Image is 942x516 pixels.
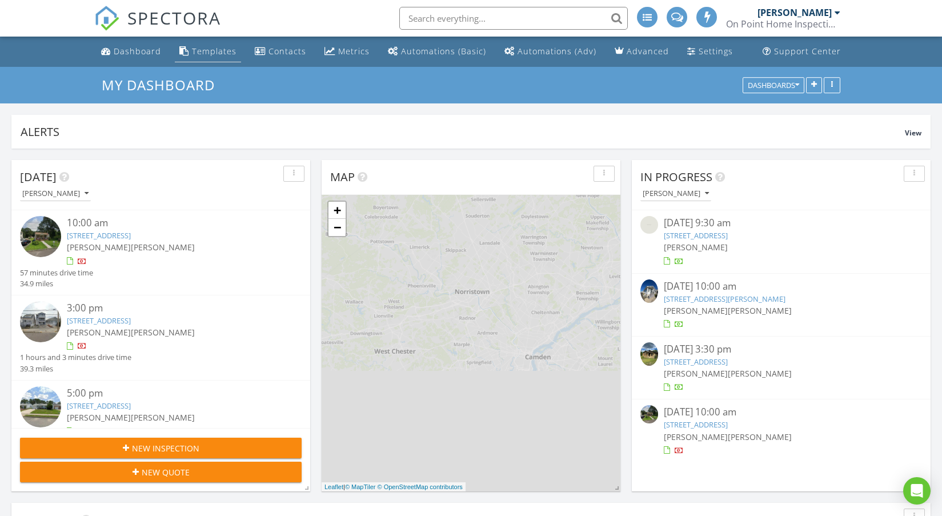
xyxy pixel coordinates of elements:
div: [PERSON_NAME] [22,190,89,198]
div: Open Intercom Messenger [903,477,931,505]
a: Templates [175,41,241,62]
a: [STREET_ADDRESS] [67,315,131,326]
a: [STREET_ADDRESS][PERSON_NAME] [664,294,785,304]
img: The Best Home Inspection Software - Spectora [94,6,119,31]
a: 3:00 pm [STREET_ADDRESS] [PERSON_NAME][PERSON_NAME] 1 hours and 3 minutes drive time 39.3 miles [20,301,302,374]
span: New Quote [142,466,190,478]
a: My Dashboard [102,75,225,94]
div: Settings [699,46,733,57]
span: [PERSON_NAME] [664,242,728,253]
div: Advanced [627,46,669,57]
span: New Inspection [132,442,199,454]
span: View [905,128,921,138]
img: 9325060%2Fcover_photos%2Fb3wqIUJKZIzaaNkMLCXj%2Fsmall.jpeg [640,342,658,366]
div: 3:00 pm [67,301,278,315]
div: Automations (Basic) [401,46,486,57]
a: © OpenStreetMap contributors [378,483,463,490]
a: [STREET_ADDRESS] [664,357,728,367]
span: SPECTORA [127,6,221,30]
a: Dashboard [97,41,166,62]
div: [PERSON_NAME] [757,7,832,18]
a: [STREET_ADDRESS] [664,230,728,241]
button: [PERSON_NAME] [640,186,711,202]
span: [PERSON_NAME] [728,368,792,379]
span: Map [330,169,355,185]
a: Advanced [610,41,674,62]
div: Automations (Adv) [518,46,596,57]
div: 10:00 am [67,216,278,230]
a: Support Center [758,41,845,62]
span: [DATE] [20,169,57,185]
div: Contacts [268,46,306,57]
div: Dashboard [114,46,161,57]
a: Metrics [320,41,374,62]
div: | [322,482,466,492]
div: [DATE] 9:30 am [664,216,899,230]
a: [STREET_ADDRESS] [67,401,131,411]
a: [DATE] 10:00 am [STREET_ADDRESS] [PERSON_NAME][PERSON_NAME] [640,405,922,456]
div: Metrics [338,46,370,57]
a: [STREET_ADDRESS] [67,230,131,241]
div: 34.9 miles [20,278,93,289]
a: SPECTORA [94,15,221,39]
a: 5:00 pm [STREET_ADDRESS] [PERSON_NAME][PERSON_NAME] 23 minutes drive time 12.3 miles [20,386,302,459]
div: [PERSON_NAME] [643,190,709,198]
div: Templates [192,46,236,57]
div: [DATE] 3:30 pm [664,342,899,357]
a: © MapTiler [345,483,376,490]
a: 10:00 am [STREET_ADDRESS] [PERSON_NAME][PERSON_NAME] 57 minutes drive time 34.9 miles [20,216,302,289]
div: [DATE] 10:00 am [664,405,899,419]
span: [PERSON_NAME] [664,431,728,442]
img: streetview [640,405,658,423]
img: streetview [20,216,61,257]
img: streetview [20,386,61,427]
div: On Point Home Inspection Services [726,18,840,30]
div: Alerts [21,124,905,139]
div: 57 minutes drive time [20,267,93,278]
a: Contacts [250,41,311,62]
span: [PERSON_NAME] [67,327,131,338]
input: Search everything... [399,7,628,30]
span: In Progress [640,169,712,185]
div: Support Center [774,46,841,57]
button: [PERSON_NAME] [20,186,91,202]
a: [DATE] 3:30 pm [STREET_ADDRESS] [PERSON_NAME][PERSON_NAME] [640,342,922,393]
span: [PERSON_NAME] [131,327,195,338]
a: [DATE] 10:00 am [STREET_ADDRESS][PERSON_NAME] [PERSON_NAME][PERSON_NAME] [640,279,922,330]
button: New Inspection [20,438,302,458]
span: [PERSON_NAME] [664,305,728,316]
span: [PERSON_NAME] [131,242,195,253]
a: Zoom in [328,202,346,219]
div: 1 hours and 3 minutes drive time [20,352,131,363]
a: Zoom out [328,219,346,236]
div: [DATE] 10:00 am [664,279,899,294]
span: [PERSON_NAME] [131,412,195,423]
span: [PERSON_NAME] [67,412,131,423]
span: [PERSON_NAME] [664,368,728,379]
button: New Quote [20,462,302,482]
a: Automations (Advanced) [500,41,601,62]
div: 39.3 miles [20,363,131,374]
div: Dashboards [748,81,799,89]
span: [PERSON_NAME] [728,305,792,316]
img: streetview [20,301,61,342]
div: 5:00 pm [67,386,278,401]
img: 9278722%2Fcover_photos%2FIQfytckv6kQ5g413VOkf%2Fsmall.jpeg [640,279,658,303]
a: [DATE] 9:30 am [STREET_ADDRESS] [PERSON_NAME] [640,216,922,267]
a: Settings [683,41,737,62]
button: Dashboards [743,77,804,93]
a: Leaflet [324,483,343,490]
span: [PERSON_NAME] [67,242,131,253]
span: [PERSON_NAME] [728,431,792,442]
a: [STREET_ADDRESS] [664,419,728,430]
a: Automations (Basic) [383,41,491,62]
img: streetview [640,216,658,234]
